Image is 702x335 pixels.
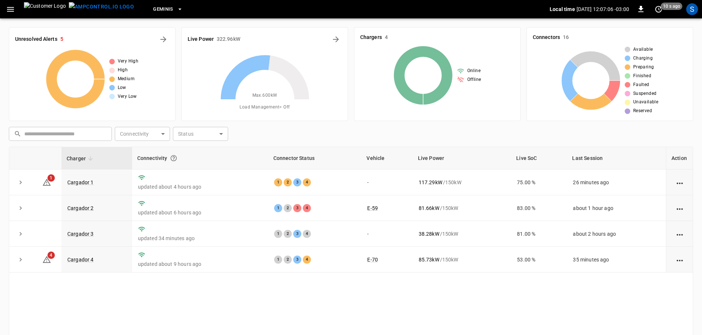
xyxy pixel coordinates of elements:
p: 85.73 kW [419,256,439,263]
button: expand row [15,203,26,214]
div: / 150 kW [419,230,506,238]
span: Finished [633,72,651,80]
a: 1 [42,179,51,185]
th: Last Session [567,147,666,170]
span: 1 [47,174,55,182]
p: updated about 4 hours ago [138,183,262,190]
span: High [118,67,128,74]
div: 3 [293,256,301,264]
a: 4 [42,256,51,262]
h6: 4 [385,33,388,42]
span: Geminis [153,5,173,14]
a: E-59 [367,205,378,211]
th: Connector Status [268,147,362,170]
h6: Unresolved Alerts [15,35,57,43]
div: 1 [274,178,282,186]
span: Low [118,84,126,92]
div: 4 [303,230,311,238]
button: All Alerts [157,33,169,45]
div: 3 [293,230,301,238]
div: 3 [293,178,301,186]
div: 4 [303,178,311,186]
td: about 1 hour ago [567,195,666,221]
p: updated 34 minutes ago [138,235,262,242]
p: [DATE] 12:07:06 -03:00 [577,6,629,13]
div: / 150 kW [419,204,506,212]
td: - [361,170,412,195]
span: Load Management = Off [240,104,290,111]
span: Online [467,67,481,75]
td: 35 minutes ago [567,247,666,272]
td: 83.00 % [511,195,567,221]
h6: 5 [60,35,63,43]
span: Very High [118,58,139,65]
button: expand row [15,254,26,265]
p: updated about 9 hours ago [138,260,262,268]
span: Faulted [633,81,649,89]
div: 4 [303,204,311,212]
th: Live Power [413,147,511,170]
span: Unavailable [633,99,658,106]
span: 10 s ago [661,3,682,10]
span: Max. 600 kW [252,92,277,99]
td: 75.00 % [511,170,567,195]
span: Preparing [633,64,654,71]
span: Very Low [118,93,137,100]
p: 38.28 kW [419,230,439,238]
h6: Chargers [360,33,382,42]
span: Medium [118,75,135,83]
td: 81.00 % [511,221,567,247]
p: updated about 6 hours ago [138,209,262,216]
td: 26 minutes ago [567,170,666,195]
div: 1 [274,256,282,264]
span: Charger [67,154,95,163]
div: 2 [284,204,292,212]
th: Vehicle [361,147,412,170]
td: about 2 hours ago [567,221,666,247]
div: action cell options [675,256,684,263]
h6: 16 [563,33,569,42]
div: Connectivity [137,152,263,165]
span: Reserved [633,107,652,115]
span: Available [633,46,653,53]
th: Action [666,147,693,170]
span: Charging [633,55,653,62]
div: 1 [274,204,282,212]
div: 3 [293,204,301,212]
a: Cargador 1 [67,179,94,185]
div: 2 [284,256,292,264]
h6: Connectors [533,33,560,42]
span: 4 [47,252,55,259]
button: Connection between the charger and our software. [167,152,180,165]
button: set refresh interval [653,3,664,15]
div: / 150 kW [419,256,506,263]
div: action cell options [675,179,684,186]
img: Customer Logo [24,2,66,16]
h6: 322.96 kW [217,35,240,43]
p: 81.66 kW [419,204,439,212]
div: 1 [274,230,282,238]
div: 4 [303,256,311,264]
div: profile-icon [686,3,698,15]
h6: Live Power [188,35,214,43]
th: Live SoC [511,147,567,170]
button: expand row [15,228,26,239]
a: Cargador 3 [67,231,94,237]
img: ampcontrol.io logo [69,2,134,11]
td: 53.00 % [511,247,567,272]
div: 2 [284,178,292,186]
div: / 150 kW [419,179,506,186]
button: expand row [15,177,26,188]
span: Offline [467,76,481,83]
div: action cell options [675,230,684,238]
div: action cell options [675,204,684,212]
td: - [361,221,412,247]
button: Energy Overview [330,33,342,45]
a: Cargador 2 [67,205,94,211]
a: Cargador 4 [67,257,94,263]
p: 117.29 kW [419,179,442,186]
span: Suspended [633,90,657,97]
p: Local time [550,6,575,13]
button: Geminis [150,2,186,17]
div: 2 [284,230,292,238]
